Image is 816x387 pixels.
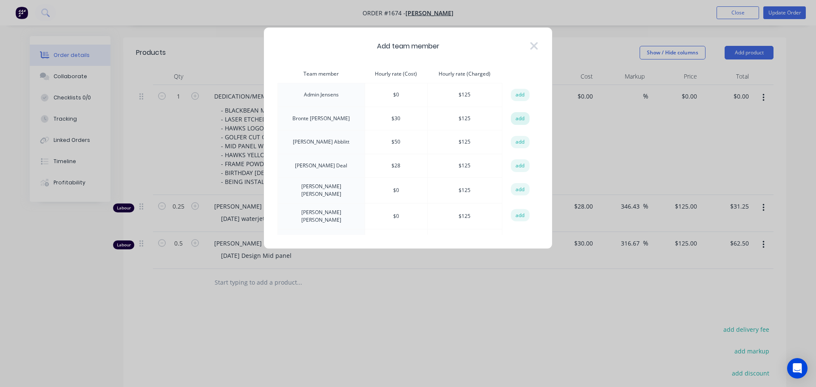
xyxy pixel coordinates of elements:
div: Open Intercom Messenger [787,358,807,379]
td: $ 0 [365,83,427,107]
td: $ 125 [427,130,502,154]
td: $ 125 [427,107,502,130]
td: $ 28 [365,154,427,178]
td: $ 125 [427,178,502,203]
th: action [502,65,538,83]
th: Hourly rate (Cost) [365,65,427,83]
td: $ 125 [427,229,502,253]
td: $ 0 [365,178,427,203]
td: $ 50 [365,130,427,154]
td: $ 125 [427,83,502,107]
button: add [511,183,530,196]
button: add [511,136,530,149]
button: add [511,112,530,125]
td: $ 125 [427,154,502,178]
td: Welding Labourer [278,229,365,253]
button: add [511,89,530,102]
button: add [511,209,530,222]
button: add [511,235,530,248]
td: $ 50 [365,229,427,253]
td: Admin Jensens [278,83,365,107]
td: [PERSON_NAME] Abblitt [278,130,365,154]
span: Add team member [377,41,439,51]
td: [PERSON_NAME] [PERSON_NAME] [278,178,365,203]
button: add [511,159,530,172]
td: [PERSON_NAME] [PERSON_NAME] [278,203,365,229]
td: $ 0 [365,203,427,229]
th: Hourly rate (Charged) [427,65,502,83]
td: $ 125 [427,203,502,229]
td: $ 30 [365,107,427,130]
td: [PERSON_NAME] Deal [278,154,365,178]
td: Bronte [PERSON_NAME] [278,107,365,130]
th: Team member [278,65,365,83]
